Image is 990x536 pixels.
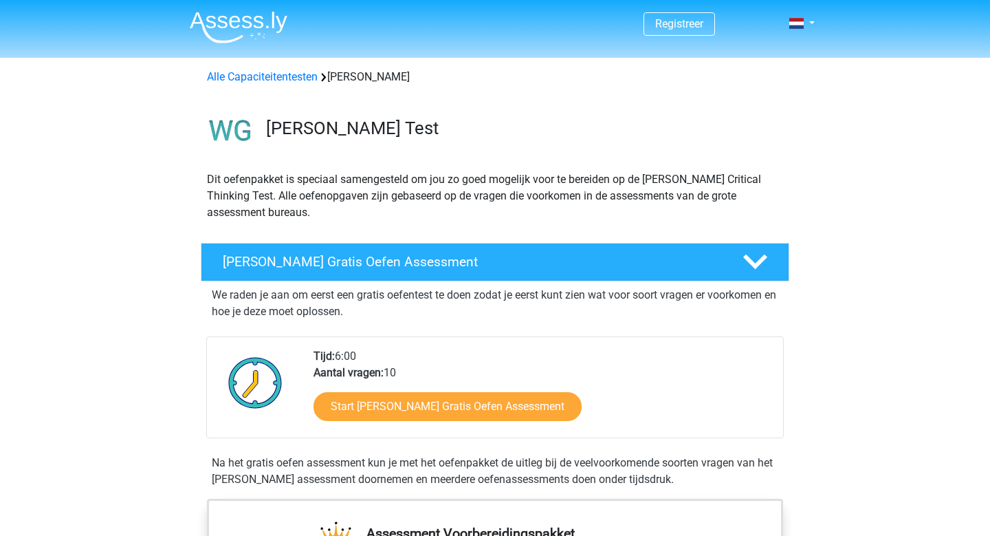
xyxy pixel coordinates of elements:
div: [PERSON_NAME] [201,69,789,85]
h3: [PERSON_NAME] Test [266,118,778,139]
img: watson glaser [201,102,260,160]
img: Klok [221,348,290,417]
a: Start [PERSON_NAME] Gratis Oefen Assessment [313,392,582,421]
div: Na het gratis oefen assessment kun je met het oefenpakket de uitleg bij de veelvoorkomende soorte... [206,455,784,488]
b: Aantal vragen: [313,366,384,379]
a: [PERSON_NAME] Gratis Oefen Assessment [195,243,795,281]
p: Dit oefenpakket is speciaal samengesteld om jou zo goed mogelijk voor te bereiden op de [PERSON_N... [207,171,783,221]
h4: [PERSON_NAME] Gratis Oefen Assessment [223,254,720,270]
a: Registreer [655,17,703,30]
img: Assessly [190,11,287,43]
a: Alle Capaciteitentesten [207,70,318,83]
div: 6:00 10 [303,348,782,438]
b: Tijd: [313,350,335,363]
p: We raden je aan om eerst een gratis oefentest te doen zodat je eerst kunt zien wat voor soort vra... [212,287,778,320]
